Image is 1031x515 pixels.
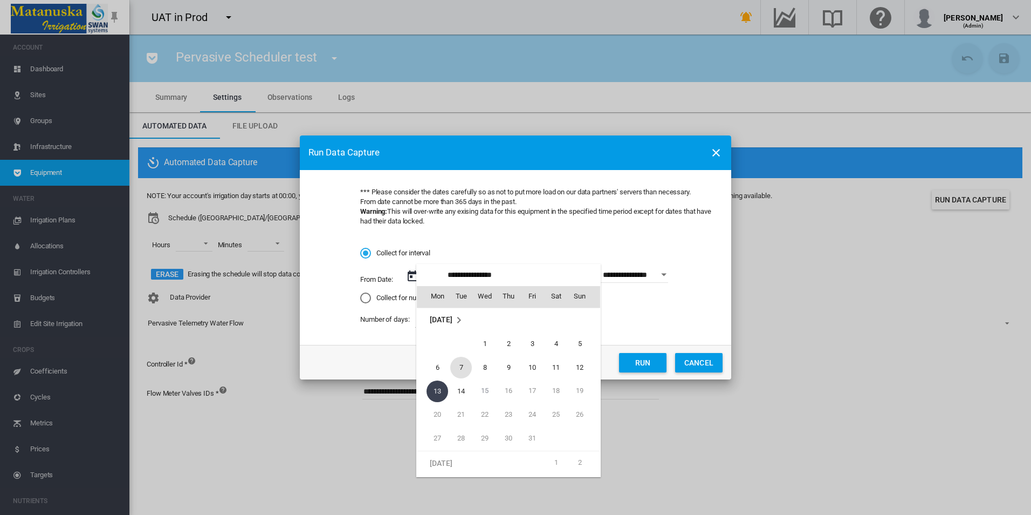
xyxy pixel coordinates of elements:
tr: Week 3 [417,380,600,403]
td: Tuesday October 21 2025 [449,403,473,427]
td: Friday October 3 2025 [520,332,544,356]
td: Thursday October 23 2025 [497,403,520,427]
th: Sun [568,286,600,308]
tr: Week 5 [417,427,600,451]
span: 1 [474,333,496,355]
td: Wednesday October 29 2025 [473,427,497,451]
td: Monday October 6 2025 [417,356,449,380]
th: Sat [544,286,568,308]
td: Sunday November 2 2025 [568,451,600,475]
span: 3 [521,333,543,355]
td: Friday October 24 2025 [520,403,544,427]
td: Sunday October 5 2025 [568,332,600,356]
td: Thursday October 2 2025 [497,332,520,356]
md-calendar: Calendar [417,286,600,477]
td: Monday October 13 2025 [417,380,449,403]
span: 10 [521,357,543,378]
tr: Week 1 [417,451,600,475]
th: Fri [520,286,544,308]
td: Thursday October 30 2025 [497,427,520,451]
td: Sunday October 19 2025 [568,380,600,403]
tr: Week 2 [417,356,600,380]
td: Wednesday October 22 2025 [473,403,497,427]
tr: Week 4 [417,403,600,427]
td: Tuesday October 28 2025 [449,427,473,451]
span: 2 [498,333,519,355]
span: 4 [545,333,567,355]
td: Saturday October 25 2025 [544,403,568,427]
td: Tuesday October 7 2025 [449,356,473,380]
td: Monday October 27 2025 [417,427,449,451]
span: 8 [474,357,496,378]
tr: Week 1 [417,332,600,356]
td: Friday October 31 2025 [520,427,544,451]
th: Mon [417,286,449,308]
td: Saturday October 4 2025 [544,332,568,356]
td: Monday October 20 2025 [417,403,449,427]
td: Thursday October 9 2025 [497,356,520,380]
td: October 2025 [417,308,600,332]
span: 13 [427,381,448,402]
span: [DATE] [430,315,452,324]
span: 12 [569,357,590,378]
td: Sunday October 26 2025 [568,403,600,427]
span: 7 [450,357,472,378]
span: [DATE] [430,458,452,467]
td: Sunday October 12 2025 [568,356,600,380]
td: Saturday October 11 2025 [544,356,568,380]
td: Friday October 10 2025 [520,356,544,380]
th: Tue [449,286,473,308]
td: Thursday October 16 2025 [497,380,520,403]
tr: Week undefined [417,308,600,332]
td: Friday October 17 2025 [520,380,544,403]
td: Wednesday October 8 2025 [473,356,497,380]
span: 6 [427,357,448,378]
th: Wed [473,286,497,308]
td: Saturday October 18 2025 [544,380,568,403]
span: 5 [569,333,590,355]
td: Wednesday October 15 2025 [473,380,497,403]
span: 9 [498,357,519,378]
span: 11 [545,357,567,378]
th: Thu [497,286,520,308]
td: Saturday November 1 2025 [544,451,568,475]
td: Tuesday October 14 2025 [449,380,473,403]
td: Wednesday October 1 2025 [473,332,497,356]
span: 14 [450,381,472,402]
